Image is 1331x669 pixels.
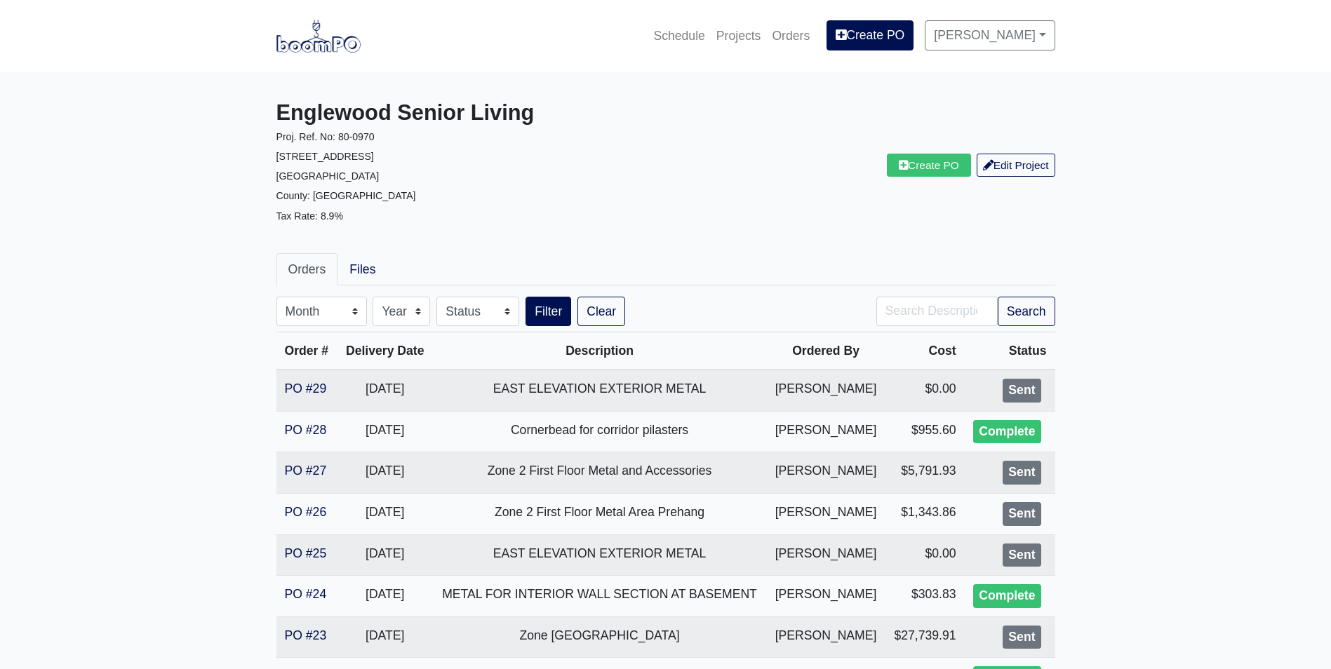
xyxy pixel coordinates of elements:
th: Description [433,332,766,370]
td: [PERSON_NAME] [766,493,885,534]
small: County: [GEOGRAPHIC_DATA] [276,190,416,201]
td: $303.83 [885,576,965,617]
td: $955.60 [885,411,965,452]
td: [DATE] [337,576,433,617]
div: Complete [973,420,1041,444]
small: Tax Rate: 8.9% [276,210,343,222]
h3: Englewood Senior Living [276,100,655,126]
a: Files [337,253,387,285]
img: boomPO [276,20,361,52]
a: PO #29 [285,381,327,396]
td: [PERSON_NAME] [766,576,885,617]
div: Sent [1003,461,1041,485]
a: Clear [577,297,625,326]
div: Sent [1003,543,1041,567]
td: [PERSON_NAME] [766,370,885,411]
a: Edit Project [977,154,1055,177]
td: $27,739.91 [885,616,965,658]
a: Schedule [648,20,710,51]
a: PO #26 [285,505,327,519]
small: Proj. Ref. No: 80-0970 [276,131,375,142]
td: $0.00 [885,534,965,576]
td: $1,343.86 [885,493,965,534]
a: Create PO [887,154,971,177]
td: METAL FOR INTERIOR WALL SECTION AT BASEMENT [433,576,766,617]
a: PO #25 [285,546,327,560]
button: Search [998,297,1055,326]
td: [DATE] [337,370,433,411]
td: [PERSON_NAME] [766,534,885,576]
button: Filter [526,297,571,326]
a: PO #24 [285,587,327,601]
div: Sent [1003,502,1041,526]
small: [GEOGRAPHIC_DATA] [276,170,380,182]
th: Cost [885,332,965,370]
input: Search [876,297,998,326]
td: [PERSON_NAME] [766,616,885,658]
td: Zone 2 First Floor Metal Area Prehang [433,493,766,534]
td: [DATE] [337,616,433,658]
a: [PERSON_NAME] [925,20,1055,50]
div: Sent [1003,626,1041,649]
td: EAST ELEVATION EXTERIOR METAL [433,370,766,411]
th: Delivery Date [337,332,433,370]
td: Zone [GEOGRAPHIC_DATA] [433,616,766,658]
a: PO #27 [285,464,327,478]
td: [DATE] [337,534,433,576]
td: Zone 2 First Floor Metal and Accessories [433,452,766,494]
td: [DATE] [337,452,433,494]
td: [DATE] [337,411,433,452]
a: Orders [276,253,338,285]
td: EAST ELEVATION EXTERIOR METAL [433,534,766,576]
td: [DATE] [337,493,433,534]
a: Orders [766,20,815,51]
th: Status [965,332,1055,370]
td: [PERSON_NAME] [766,411,885,452]
div: Sent [1003,379,1041,403]
small: [STREET_ADDRESS] [276,151,374,162]
a: PO #23 [285,628,327,642]
a: Projects [711,20,767,51]
div: Complete [973,584,1041,608]
td: [PERSON_NAME] [766,452,885,494]
a: PO #28 [285,423,327,437]
th: Ordered By [766,332,885,370]
td: Cornerbead for corridor pilasters [433,411,766,452]
a: Create PO [827,20,914,50]
td: $0.00 [885,370,965,411]
td: $5,791.93 [885,452,965,494]
th: Order # [276,332,337,370]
